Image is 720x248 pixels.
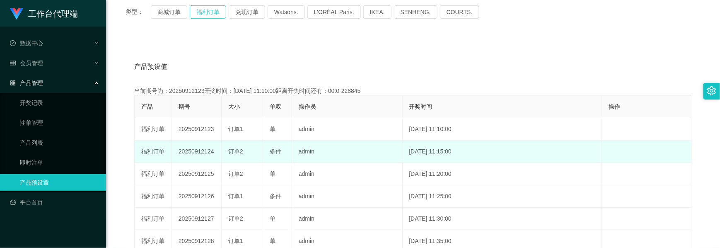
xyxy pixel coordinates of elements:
[10,40,16,46] i: 图标: check-circle-o
[172,185,222,208] td: 20250912126
[403,185,602,208] td: [DATE] 11:25:00
[20,134,99,151] a: 产品列表
[292,141,403,163] td: admin
[135,208,172,230] td: 福利订单
[172,208,222,230] td: 20250912127
[10,80,43,86] span: 产品管理
[292,185,403,208] td: admin
[403,141,602,163] td: [DATE] 11:15:00
[20,174,99,191] a: 产品预设置
[151,5,187,19] button: 商城订单
[299,103,316,110] span: 操作员
[228,238,243,244] span: 订单1
[10,194,99,211] a: 图标: dashboard平台首页
[270,103,281,110] span: 单双
[228,170,243,177] span: 订单2
[229,5,265,19] button: 兑现订单
[270,126,275,132] span: 单
[403,208,602,230] td: [DATE] 11:30:00
[228,193,243,199] span: 订单1
[409,103,432,110] span: 开奖时间
[135,185,172,208] td: 福利订单
[268,5,305,19] button: Watsons.
[707,86,716,95] i: 图标: setting
[141,103,153,110] span: 产品
[270,238,275,244] span: 单
[270,170,275,177] span: 单
[292,208,403,230] td: admin
[135,141,172,163] td: 福利订单
[134,87,692,95] div: 当前期号为：20250912123开奖时间：[DATE] 11:10:00距离开奖时间还有：00:0-228845
[270,148,281,155] span: 多件
[10,40,43,46] span: 数据中心
[228,103,240,110] span: 大小
[10,60,43,66] span: 会员管理
[10,60,16,66] i: 图标: table
[172,163,222,185] td: 20250912125
[270,193,281,199] span: 多件
[135,118,172,141] td: 福利订单
[228,126,243,132] span: 订单1
[609,103,620,110] span: 操作
[10,80,16,86] i: 图标: appstore-o
[307,5,361,19] button: L'ORÉAL Paris.
[228,215,243,222] span: 订单2
[292,163,403,185] td: admin
[28,0,78,27] h1: 工作台代理端
[403,163,602,185] td: [DATE] 11:20:00
[292,118,403,141] td: admin
[190,5,226,19] button: 福利订单
[10,10,78,17] a: 工作台代理端
[270,215,275,222] span: 单
[20,95,99,111] a: 开奖记录
[134,62,167,72] span: 产品预设值
[20,114,99,131] a: 注单管理
[228,148,243,155] span: 订单2
[394,5,437,19] button: SENHENG.
[135,163,172,185] td: 福利订单
[10,8,23,20] img: logo.9652507e.png
[179,103,190,110] span: 期号
[126,5,151,19] span: 类型：
[440,5,479,19] button: COURTS.
[403,118,602,141] td: [DATE] 11:10:00
[172,118,222,141] td: 20250912123
[172,141,222,163] td: 20250912124
[20,154,99,171] a: 即时注单
[363,5,391,19] button: IKEA.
